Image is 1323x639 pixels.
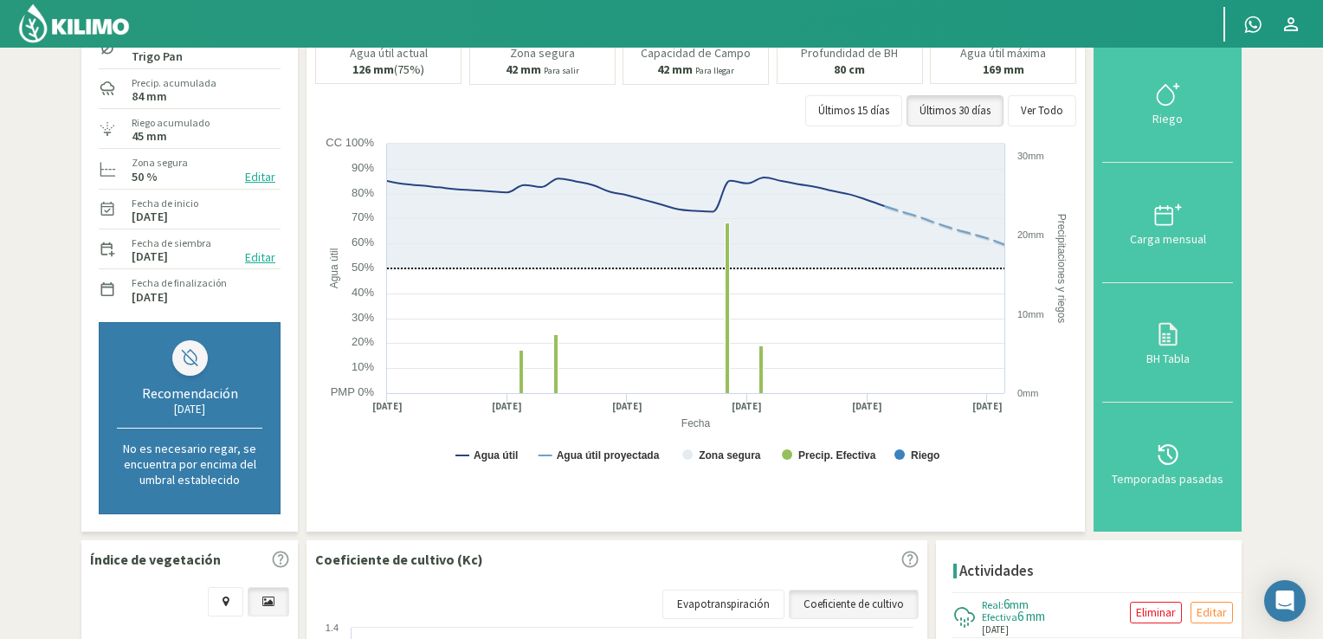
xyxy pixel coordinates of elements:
[1191,602,1233,623] button: Editar
[982,623,1009,637] span: [DATE]
[805,95,902,126] button: Últimos 15 días
[1017,309,1044,319] text: 10mm
[132,236,211,251] label: Fecha de siembra
[117,402,262,416] div: [DATE]
[907,95,1004,126] button: Últimos 30 días
[240,248,281,268] button: Editar
[132,211,168,223] label: [DATE]
[1197,603,1227,623] p: Editar
[132,131,167,142] label: 45 mm
[328,248,340,288] text: Agua útil
[1102,163,1233,283] button: Carga mensual
[352,161,374,174] text: 90%
[352,360,374,373] text: 10%
[1107,233,1228,245] div: Carga mensual
[132,171,158,183] label: 50 %
[1107,473,1228,485] div: Temporadas pasadas
[557,449,660,461] text: Agua útil proyectada
[1055,213,1068,323] text: Precipitaciones y riegos
[852,400,882,413] text: [DATE]
[315,549,483,570] p: Coeficiente de cultivo (Kc)
[492,400,522,413] text: [DATE]
[326,623,339,633] text: 1.4
[132,196,198,211] label: Fecha de inicio
[132,51,183,62] label: Trigo Pan
[732,400,762,413] text: [DATE]
[982,598,1004,611] span: Real:
[132,292,168,303] label: [DATE]
[352,236,374,248] text: 60%
[1102,403,1233,523] button: Temporadas pasadas
[510,47,575,60] p: Zona segura
[1017,388,1038,398] text: 0mm
[352,63,424,76] p: (75%)
[1004,596,1010,612] span: 6
[972,400,1003,413] text: [DATE]
[960,47,1046,60] p: Agua útil máxima
[352,286,374,299] text: 40%
[1136,603,1176,623] p: Eliminar
[911,449,939,461] text: Riego
[959,563,1034,579] h4: Actividades
[132,91,167,102] label: 84 mm
[240,167,281,187] button: Editar
[132,75,216,91] label: Precip. acumulada
[681,417,711,429] text: Fecha
[1017,229,1044,240] text: 20mm
[17,3,131,44] img: Kilimo
[352,210,374,223] text: 70%
[801,47,898,60] p: Profundidad de BH
[641,47,751,60] p: Capacidad de Campo
[1017,151,1044,161] text: 30mm
[1102,42,1233,163] button: Riego
[544,65,579,76] small: Para salir
[834,61,865,77] b: 80 cm
[699,449,761,461] text: Zona segura
[352,261,374,274] text: 50%
[117,441,262,487] p: No es necesario regar, se encuentra por encima del umbral establecido
[1102,283,1233,403] button: BH Tabla
[352,311,374,324] text: 30%
[352,186,374,199] text: 80%
[90,549,221,570] p: Índice de vegetación
[474,449,518,461] text: Agua útil
[132,115,210,131] label: Riego acumulado
[352,61,394,77] b: 126 mm
[117,384,262,402] div: Recomendación
[506,61,541,77] b: 42 mm
[1130,602,1182,623] button: Eliminar
[657,61,693,77] b: 42 mm
[789,590,919,619] a: Coeficiente de cultivo
[326,136,374,149] text: CC 100%
[1264,580,1306,622] div: Open Intercom Messenger
[1010,597,1029,612] span: mm
[983,61,1024,77] b: 169 mm
[132,275,227,291] label: Fecha de finalización
[132,251,168,262] label: [DATE]
[982,610,1017,623] span: Efectiva
[1017,608,1045,624] span: 6 mm
[350,47,428,60] p: Agua útil actual
[372,400,403,413] text: [DATE]
[132,155,188,171] label: Zona segura
[1008,95,1076,126] button: Ver Todo
[1107,352,1228,365] div: BH Tabla
[798,449,876,461] text: Precip. Efectiva
[662,590,784,619] a: Evapotranspiración
[695,65,734,76] small: Para llegar
[612,400,642,413] text: [DATE]
[1107,113,1228,125] div: Riego
[352,335,374,348] text: 20%
[331,385,375,398] text: PMP 0%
